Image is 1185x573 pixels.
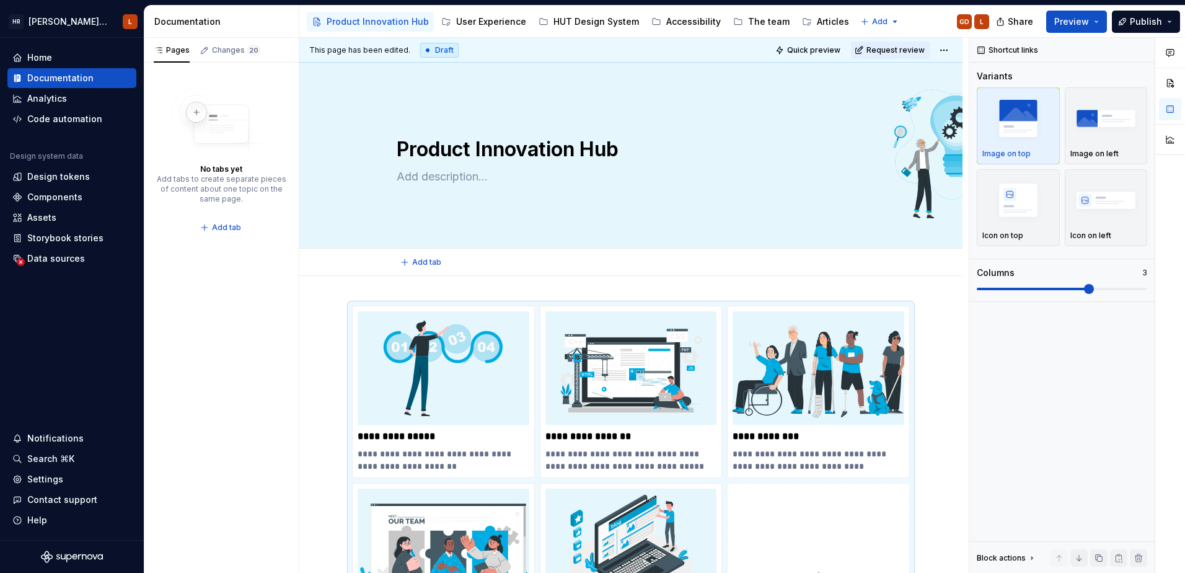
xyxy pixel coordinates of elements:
div: Help [27,514,47,526]
div: Assets [27,211,56,224]
div: Design tokens [27,171,90,183]
div: No tabs yet [200,164,242,174]
div: Articles [817,16,849,28]
div: Home [27,51,52,64]
button: placeholderIcon on left [1065,169,1148,246]
div: Pages [154,45,190,55]
div: Settings [27,473,63,486]
span: Add tab [212,223,241,233]
textarea: Product Innovation Hub [394,135,863,164]
span: Add tab [412,257,441,267]
button: Search ⌘K [7,449,136,469]
p: 3 [1142,268,1147,278]
div: Data sources [27,252,85,265]
div: Documentation [27,72,94,84]
span: Add [872,17,888,27]
img: placeholder [982,177,1054,223]
button: Add tab [196,219,247,236]
a: Home [7,48,136,68]
a: Design tokens [7,167,136,187]
div: Code automation [27,113,102,125]
a: Articles [797,12,854,32]
a: HUT Design System [534,12,644,32]
a: Product Innovation Hub [307,12,434,32]
div: Add tabs to create separate pieces of content about one topic on the same page. [156,174,286,204]
div: Columns [977,267,1015,279]
div: Components [27,191,82,203]
div: Search ⌘K [27,453,74,465]
button: placeholderImage on left [1065,87,1148,164]
a: Code automation [7,109,136,129]
span: 20 [247,45,260,55]
span: Request review [866,45,925,55]
div: Storybook stories [27,232,104,244]
button: HR[PERSON_NAME] UI Toolkit (HUT)L [2,8,141,35]
a: User Experience [436,12,531,32]
p: Icon on left [1070,231,1111,241]
span: Quick preview [787,45,840,55]
div: User Experience [456,16,526,28]
span: Publish [1130,16,1162,28]
button: Add [857,13,903,30]
div: Design system data [10,151,83,161]
span: Preview [1054,16,1089,28]
div: Product Innovation Hub [327,16,429,28]
a: Settings [7,469,136,489]
button: Add tab [397,254,447,271]
div: Contact support [27,494,97,506]
div: The team [748,16,790,28]
a: Data sources [7,249,136,269]
a: Components [7,187,136,207]
a: Assets [7,208,136,228]
img: bb886f0c-c197-4aa2-91fe-95fa7dcb3c4b.svg [358,311,529,425]
div: Changes [212,45,260,55]
button: placeholderImage on top [977,87,1060,164]
a: Storybook stories [7,228,136,248]
svg: Supernova Logo [41,551,103,563]
span: This page has been edited. [309,45,410,55]
a: The team [728,12,795,32]
div: HR [9,14,24,29]
button: Quick preview [772,42,846,59]
button: Contact support [7,490,136,510]
a: Documentation [7,68,136,88]
div: HUT Design System [553,16,639,28]
div: [PERSON_NAME] UI Toolkit (HUT) [29,16,108,28]
img: b83da446-6d5c-4108-96a5-8007902742a0.svg [733,311,904,425]
a: Analytics [7,89,136,109]
div: Documentation [154,16,294,28]
div: Notifications [27,432,84,445]
div: L [980,17,984,27]
div: Block actions [977,553,1026,563]
a: Accessibility [646,12,726,32]
button: placeholderIcon on top [977,169,1060,246]
p: Image on top [982,149,1031,159]
div: Block actions [977,549,1037,567]
div: Accessibility [666,16,721,28]
button: Share [990,11,1041,33]
button: Publish [1112,11,1180,33]
button: Notifications [7,429,136,448]
div: Variants [977,70,1013,82]
button: Request review [851,42,930,59]
button: Preview [1046,11,1107,33]
div: GD [959,17,969,27]
img: placeholder [1070,177,1142,223]
div: L [128,17,132,27]
img: placeholder [1070,95,1142,141]
p: Image on left [1070,149,1119,159]
img: 4ac5f335-bfd1-434e-b5ec-4699a5514a7b.svg [545,311,717,425]
div: Analytics [27,92,67,105]
p: Icon on top [982,231,1023,241]
button: Help [7,510,136,530]
div: Draft [420,43,459,58]
span: Share [1008,16,1033,28]
img: placeholder [982,95,1054,141]
div: Page tree [307,9,854,34]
